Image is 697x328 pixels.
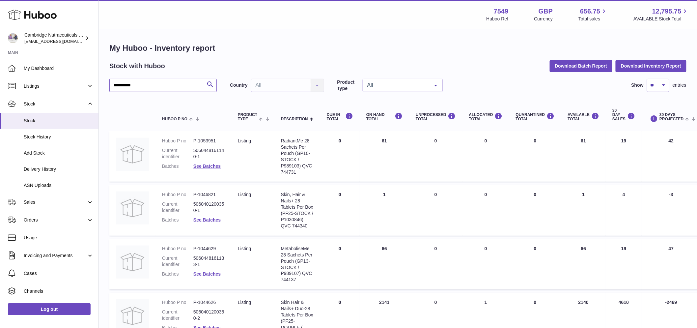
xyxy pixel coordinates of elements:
label: Show [631,82,644,88]
div: Skin, Hair & Nails+ 28 Tablets Per Box (PF25-STOCK / P1030846) QVC 744340 [281,192,314,229]
td: 0 [409,131,462,182]
dt: Current identifier [162,201,193,214]
span: Listings [24,83,87,89]
dd: 5060448161133-1 [193,255,225,268]
dt: Current identifier [162,255,193,268]
span: Sales [24,199,87,205]
a: Log out [8,303,91,315]
span: Huboo P no [162,117,187,121]
td: 0 [462,239,509,289]
div: 30 DAY SALES [612,108,635,122]
span: listing [238,192,251,197]
span: listing [238,138,251,143]
span: Stock [24,101,87,107]
td: 0 [462,185,509,235]
span: Usage [24,235,94,241]
span: Stock [24,118,94,124]
td: 0 [320,185,360,235]
td: 66 [360,239,409,289]
dd: 5060401200350-1 [193,201,225,214]
td: 1 [360,185,409,235]
span: 0 [534,138,537,143]
strong: GBP [539,7,553,16]
a: See Batches [193,217,221,223]
img: product image [116,138,149,171]
label: Product Type [337,79,359,92]
dd: 5060448161140-1 [193,147,225,160]
span: Channels [24,288,94,294]
td: 0 [409,239,462,289]
div: Huboo Ref [487,16,509,22]
dt: Huboo P no [162,138,193,144]
dt: Current identifier [162,147,193,160]
div: QUARANTINED Total [516,112,555,121]
strong: 7549 [494,7,509,16]
td: 19 [606,131,642,182]
td: 0 [409,185,462,235]
span: listing [238,246,251,251]
span: All [366,82,429,88]
span: Product Type [238,113,257,121]
a: See Batches [193,164,221,169]
img: product image [116,192,149,224]
td: 61 [360,131,409,182]
dd: P-1046821 [193,192,225,198]
span: Invoicing and Payments [24,253,87,259]
div: Currency [534,16,553,22]
dd: P-1044629 [193,246,225,252]
div: ALLOCATED Total [469,112,503,121]
a: 656.75 Total sales [578,7,608,22]
button: Download Inventory Report [616,60,686,72]
span: My Dashboard [24,65,94,72]
td: 66 [561,239,606,289]
div: Cambridge Nutraceuticals Ltd [24,32,84,45]
h1: My Huboo - Inventory report [109,43,686,53]
dd: P-1044626 [193,299,225,306]
span: entries [673,82,686,88]
img: qvc@camnutra.com [8,33,18,43]
img: product image [116,246,149,279]
span: 0 [534,300,537,305]
span: 0 [534,192,537,197]
h2: Stock with Huboo [109,62,165,71]
span: listing [238,300,251,305]
dt: Batches [162,163,193,169]
td: 0 [320,131,360,182]
span: Total sales [578,16,608,22]
td: 0 [462,131,509,182]
span: Cases [24,270,94,277]
div: RadiantMe 28 Sachets Per Pouch (GP10-STOCK / P989103) QVC 744731 [281,138,314,175]
div: AVAILABLE Total [568,112,599,121]
span: [EMAIL_ADDRESS][DOMAIN_NAME] [24,39,97,44]
span: ASN Uploads [24,182,94,189]
span: Orders [24,217,87,223]
span: Delivery History [24,166,94,172]
td: 61 [561,131,606,182]
dt: Current identifier [162,309,193,321]
div: ON HAND Total [366,112,403,121]
span: 656.75 [580,7,600,16]
dt: Huboo P no [162,192,193,198]
span: Description [281,117,308,121]
div: UNPROCESSED Total [416,112,456,121]
a: 12,795.75 AVAILABLE Stock Total [633,7,689,22]
span: AVAILABLE Stock Total [633,16,689,22]
dt: Batches [162,217,193,223]
td: 19 [606,239,642,289]
div: MetaboliseMe 28 Sachets Per Pouch (GP13-STOCK / P989107) QVC 744137 [281,246,314,283]
span: 12,795.75 [652,7,682,16]
span: 0 [534,246,537,251]
dd: 5060401200350-2 [193,309,225,321]
div: DUE IN TOTAL [327,112,353,121]
button: Download Batch Report [550,60,613,72]
a: See Batches [193,271,221,277]
span: Add Stock [24,150,94,156]
dt: Batches [162,271,193,277]
td: 1 [561,185,606,235]
dt: Huboo P no [162,246,193,252]
td: 0 [320,239,360,289]
dt: Huboo P no [162,299,193,306]
td: 4 [606,185,642,235]
span: Stock History [24,134,94,140]
dd: P-1053951 [193,138,225,144]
